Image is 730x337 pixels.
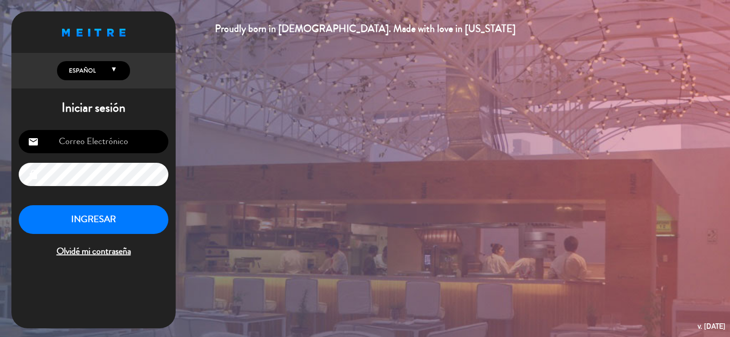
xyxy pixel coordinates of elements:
[19,205,168,234] button: INGRESAR
[28,169,39,180] i: lock
[698,320,725,332] div: v. [DATE]
[67,66,96,75] span: Español
[28,136,39,147] i: email
[19,130,168,153] input: Correo Electrónico
[19,244,168,259] span: Olvidé mi contraseña
[11,100,176,116] h1: Iniciar sesión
